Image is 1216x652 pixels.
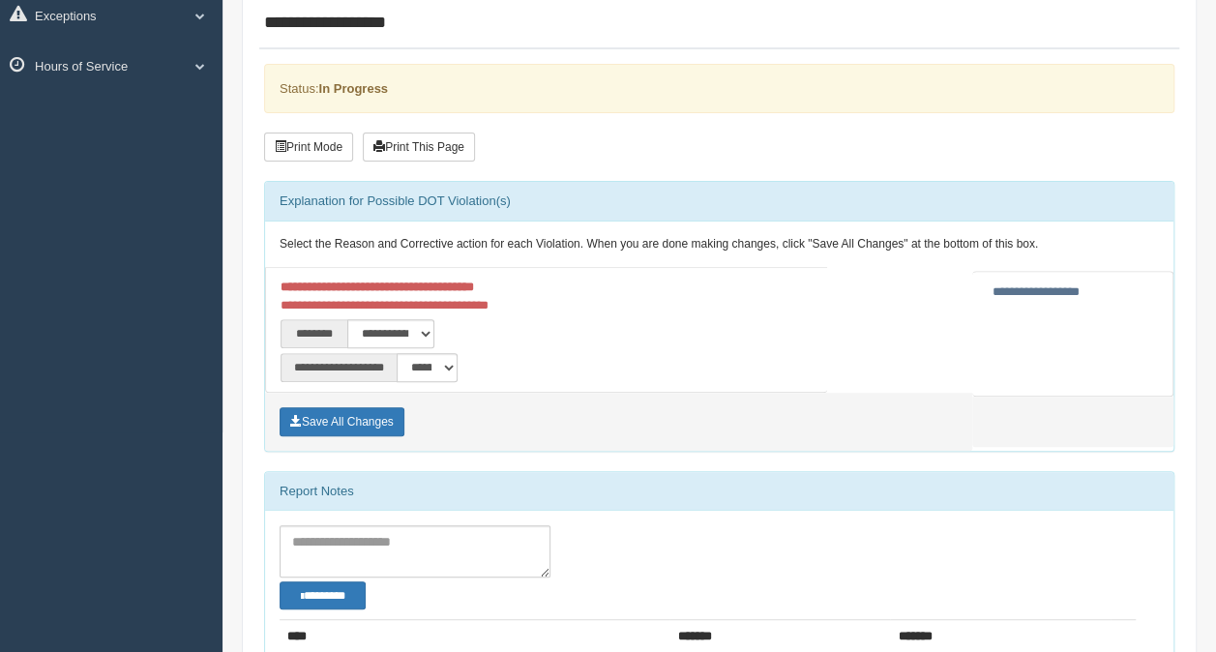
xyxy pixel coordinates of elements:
[280,581,366,609] button: Change Filter Options
[265,472,1173,511] div: Report Notes
[265,182,1173,221] div: Explanation for Possible DOT Violation(s)
[280,407,404,436] button: Save
[265,222,1173,268] div: Select the Reason and Corrective action for each Violation. When you are done making changes, cli...
[264,64,1174,113] div: Status:
[264,133,353,162] button: Print Mode
[363,133,475,162] button: Print This Page
[318,81,388,96] strong: In Progress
